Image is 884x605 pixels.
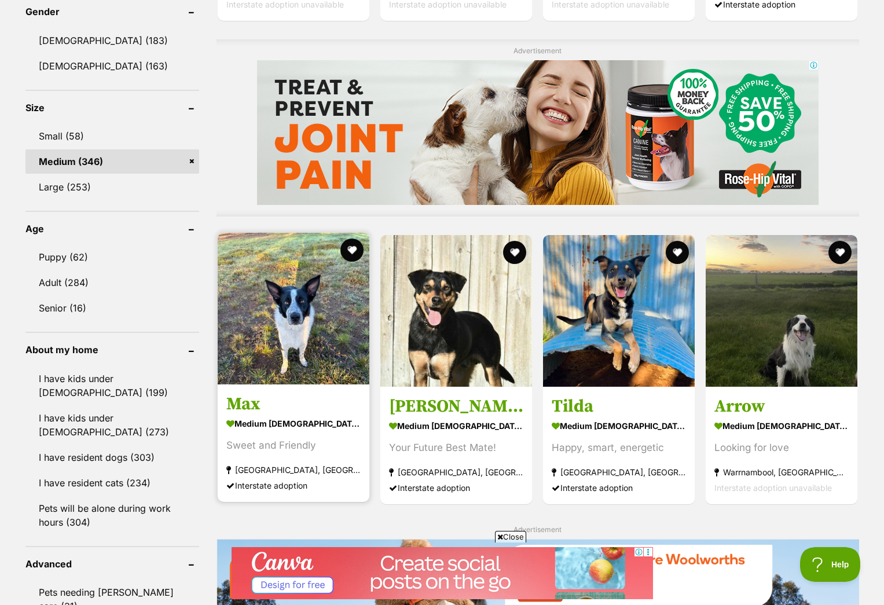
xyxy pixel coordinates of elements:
button: favourite [340,239,364,262]
strong: medium [DEMOGRAPHIC_DATA] Dog [714,417,849,434]
img: Bert - Australian Kelpie Dog [380,235,532,387]
span: Close [495,531,526,542]
a: [DEMOGRAPHIC_DATA] (163) [25,54,199,78]
header: Advanced [25,559,199,569]
a: I have resident cats (234) [25,471,199,495]
span: Interstate adoption unavailable [714,483,832,493]
div: Advertisement [217,39,859,217]
span: Advertisement [513,525,562,534]
div: Your Future Best Mate! [389,440,523,456]
div: Interstate adoption [389,480,523,496]
button: favourite [503,241,526,264]
strong: medium [DEMOGRAPHIC_DATA] Dog [389,417,523,434]
strong: [GEOGRAPHIC_DATA], [GEOGRAPHIC_DATA] [389,464,523,480]
button: favourite [666,241,689,264]
strong: [GEOGRAPHIC_DATA], [GEOGRAPHIC_DATA] [552,464,686,480]
a: Puppy (62) [25,245,199,269]
a: [DEMOGRAPHIC_DATA] (183) [25,28,199,53]
header: Size [25,102,199,113]
a: Senior (16) [25,296,199,320]
h3: Arrow [714,395,849,417]
a: I have resident dogs (303) [25,445,199,470]
button: favourite [829,241,852,264]
img: Max - Border Collie Dog [218,233,369,384]
strong: Warrnambool, [GEOGRAPHIC_DATA] [714,464,849,480]
a: Adult (284) [25,270,199,295]
div: Looking for love [714,440,849,456]
a: Small (58) [25,124,199,148]
a: Arrow medium [DEMOGRAPHIC_DATA] Dog Looking for love Warrnambool, [GEOGRAPHIC_DATA] Interstate ad... [706,387,857,504]
a: Large (253) [25,175,199,199]
div: Interstate adoption [226,478,361,493]
h3: [PERSON_NAME] [389,395,523,417]
img: Arrow - Border Collie Dog [706,235,857,387]
strong: medium [DEMOGRAPHIC_DATA] Dog [226,415,361,432]
iframe: Advertisement [257,60,819,205]
a: Pets will be alone during work hours (304) [25,496,199,534]
header: About my home [25,344,199,355]
header: Age [25,223,199,234]
div: Happy, smart, energetic [552,440,686,456]
a: Max medium [DEMOGRAPHIC_DATA] Dog Sweet and Friendly [GEOGRAPHIC_DATA], [GEOGRAPHIC_DATA] Interst... [218,384,369,502]
img: Tilda - Australian Kelpie Dog [543,235,695,387]
a: Medium (346) [25,149,199,174]
strong: medium [DEMOGRAPHIC_DATA] Dog [552,417,686,434]
strong: [GEOGRAPHIC_DATA], [GEOGRAPHIC_DATA] [226,462,361,478]
header: Gender [25,6,199,17]
h3: Tilda [552,395,686,417]
a: I have kids under [DEMOGRAPHIC_DATA] (273) [25,406,199,444]
div: Sweet and Friendly [226,438,361,453]
a: Tilda medium [DEMOGRAPHIC_DATA] Dog Happy, smart, energetic [GEOGRAPHIC_DATA], [GEOGRAPHIC_DATA] ... [543,387,695,504]
a: [PERSON_NAME] medium [DEMOGRAPHIC_DATA] Dog Your Future Best Mate! [GEOGRAPHIC_DATA], [GEOGRAPHIC... [380,387,532,504]
h3: Max [226,393,361,415]
iframe: Advertisement [232,547,653,599]
a: I have kids under [DEMOGRAPHIC_DATA] (199) [25,366,199,405]
div: Interstate adoption [552,480,686,496]
iframe: Help Scout Beacon - Open [800,547,861,582]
